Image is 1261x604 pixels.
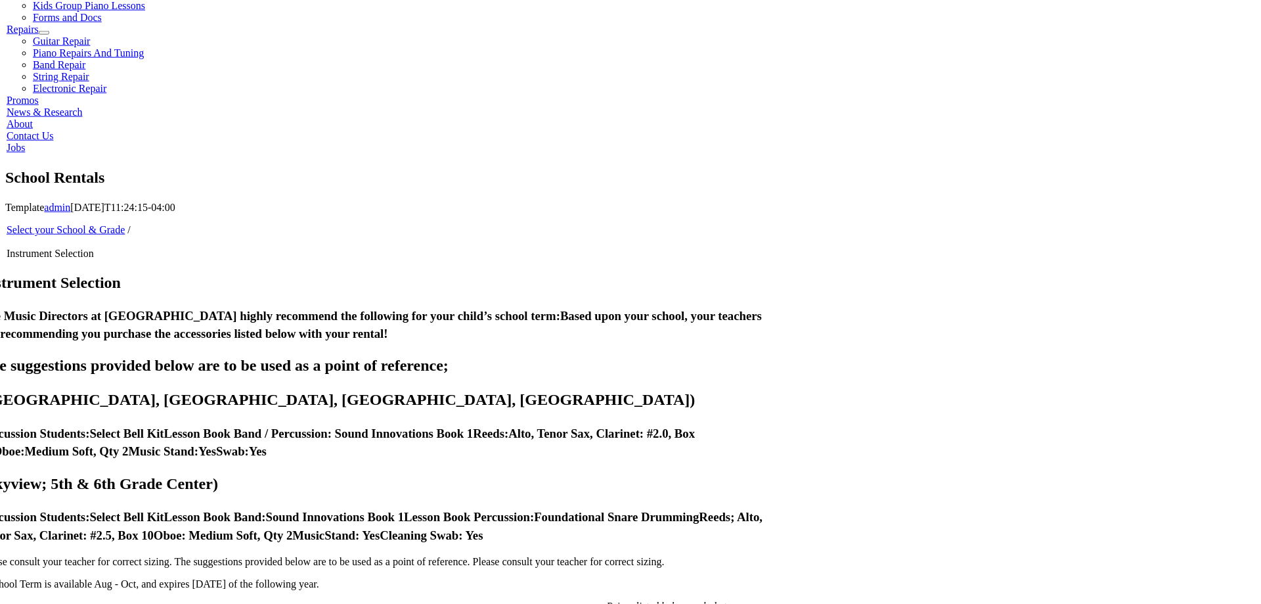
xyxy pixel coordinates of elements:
[292,528,324,542] strong: Music
[7,130,54,141] a: Contact Us
[44,202,70,213] a: admin
[39,31,49,35] button: Open submenu of Repairs
[5,167,1256,189] h1: School Rentals
[33,83,106,94] a: Electronic Repair
[33,47,144,58] a: Piano Repairs And Tuning
[7,248,780,260] li: Instrument Selection
[128,444,198,458] strong: Music Stand:
[7,24,39,35] a: Repairs
[70,202,175,213] span: [DATE]T11:24:15-04:00
[7,224,125,235] a: Select your School & Grade
[164,510,266,524] strong: Lesson Book Band:
[33,12,102,23] a: Forms and Docs
[380,528,458,542] strong: Cleaning Swab
[127,224,130,235] span: /
[5,167,1256,189] section: Page Title Bar
[216,444,249,458] strong: Swab:
[164,427,328,440] strong: Lesson Book Band / Percussion
[33,59,85,70] a: Band Repair
[473,427,508,440] strong: Reeds:
[5,202,44,213] span: Template
[7,95,39,106] a: Promos
[7,118,33,129] a: About
[33,71,89,82] a: String Repair
[7,142,25,153] a: Jobs
[404,510,534,524] strong: Lesson Book Percussion:
[154,528,182,542] strong: Oboe
[33,35,91,47] a: Guitar Repair
[699,510,730,524] strong: Reeds
[7,106,83,118] a: News & Research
